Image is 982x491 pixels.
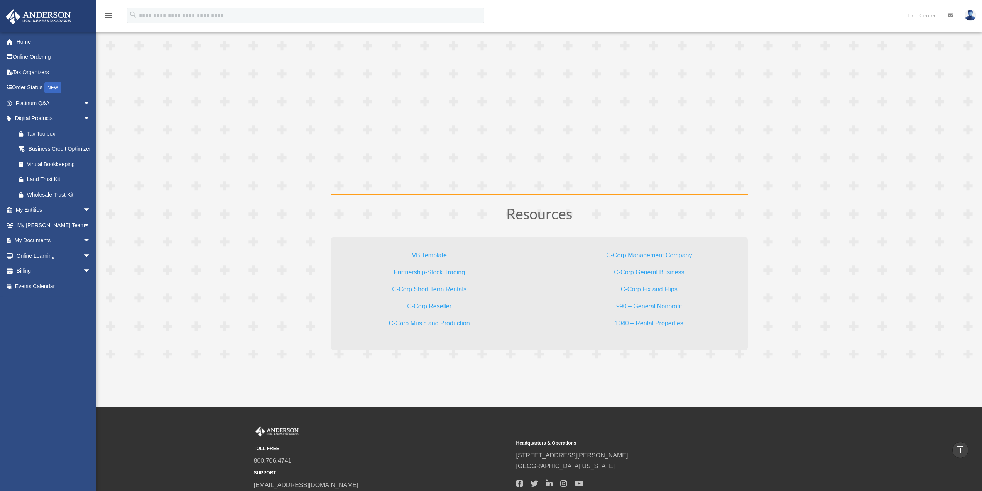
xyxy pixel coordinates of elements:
a: My Entitiesarrow_drop_down [5,202,102,218]
a: Partnership-Stock Trading [394,269,465,279]
div: Wholesale Trust Kit [27,190,93,200]
a: C-Corp Short Term Rentals [392,286,466,296]
a: Events Calendar [5,279,102,294]
span: arrow_drop_down [83,217,98,233]
a: C-Corp Fix and Flips [621,286,678,296]
a: 990 – General Nonprofit [616,303,682,313]
div: Tax Toolbox [27,129,93,139]
a: My [PERSON_NAME] Teamarrow_drop_down [5,217,102,233]
small: TOLL FREE [254,445,511,453]
a: Digital Productsarrow_drop_down [5,111,102,126]
a: My Documentsarrow_drop_down [5,233,102,248]
img: Anderson Advisors Platinum Portal [3,9,73,24]
a: 1040 – Rental Properties [615,320,683,330]
span: arrow_drop_down [83,263,98,279]
a: 800.706.4741 [254,457,292,464]
a: Online Learningarrow_drop_down [5,248,102,263]
i: vertical_align_top [956,445,965,454]
span: arrow_drop_down [83,111,98,127]
a: [GEOGRAPHIC_DATA][US_STATE] [516,463,615,469]
img: Anderson Advisors Platinum Portal [254,426,300,437]
a: menu [104,14,113,20]
a: C-Corp General Business [614,269,684,279]
a: Business Credit Optimizer [11,141,102,157]
a: Online Ordering [5,49,102,65]
div: NEW [44,82,61,93]
a: Wholesale Trust Kit [11,187,102,202]
a: C-Corp Management Company [606,252,692,262]
small: SUPPORT [254,469,511,477]
span: arrow_drop_down [83,95,98,111]
div: Land Trust Kit [27,175,93,184]
a: Billingarrow_drop_down [5,263,102,279]
span: arrow_drop_down [83,248,98,264]
a: VB Template [412,252,446,262]
a: [STREET_ADDRESS][PERSON_NAME] [516,452,628,459]
a: Home [5,34,102,49]
a: Tax Toolbox [11,126,102,141]
a: Land Trust Kit [11,172,102,187]
a: C-Corp Music and Production [389,320,470,330]
a: Virtual Bookkeeping [11,156,98,172]
a: [EMAIL_ADDRESS][DOMAIN_NAME] [254,482,358,488]
img: User Pic [965,10,976,21]
a: Order StatusNEW [5,80,102,96]
a: Tax Organizers [5,65,102,80]
span: arrow_drop_down [83,202,98,218]
small: Headquarters & Operations [516,439,773,447]
a: Platinum Q&Aarrow_drop_down [5,95,102,111]
a: C-Corp Reseller [407,303,451,313]
span: arrow_drop_down [83,233,98,249]
h1: Resources [331,206,748,225]
i: menu [104,11,113,20]
div: Business Credit Optimizer [27,144,93,154]
div: Virtual Bookkeeping [27,160,89,169]
a: vertical_align_top [952,442,968,458]
i: search [129,10,137,19]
